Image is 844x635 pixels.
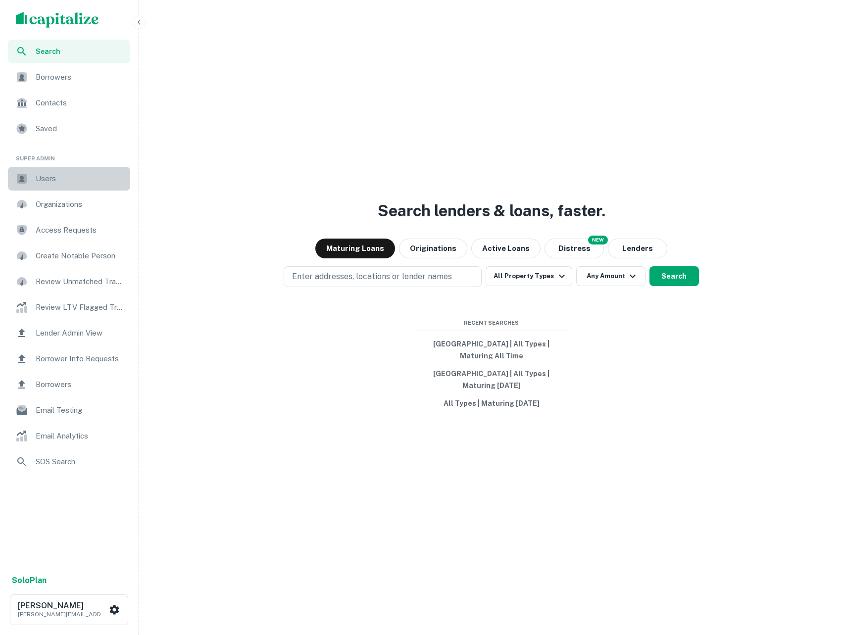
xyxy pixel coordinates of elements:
[417,365,566,394] button: [GEOGRAPHIC_DATA] | All Types | Maturing [DATE]
[18,610,107,619] p: [PERSON_NAME][EMAIL_ADDRESS][PERSON_NAME][DOMAIN_NAME]
[10,594,128,625] button: [PERSON_NAME][PERSON_NAME][EMAIL_ADDRESS][PERSON_NAME][DOMAIN_NAME]
[36,46,124,57] span: Search
[8,398,130,422] a: Email Testing
[649,266,699,286] button: Search
[417,394,566,412] button: All Types | Maturing [DATE]
[8,218,130,242] a: Access Requests
[8,424,130,448] a: Email Analytics
[292,271,452,283] p: Enter addresses, locations or lender names
[8,167,130,191] a: Users
[8,347,130,371] a: Borrower Info Requests
[12,575,47,586] a: SoloPlan
[36,97,124,109] span: Contacts
[8,270,130,293] a: Review Unmatched Transactions
[608,239,667,258] button: Lenders
[36,404,124,416] span: Email Testing
[315,239,395,258] button: Maturing Loans
[36,430,124,442] span: Email Analytics
[36,173,124,185] span: Users
[284,266,482,287] button: Enter addresses, locations or lender names
[8,321,130,345] a: Lender Admin View
[8,373,130,396] a: Borrowers
[36,456,124,468] span: SOS Search
[417,319,566,327] span: Recent Searches
[36,379,124,391] span: Borrowers
[8,193,130,216] a: Organizations
[8,244,130,268] a: Create Notable Person
[545,239,604,258] button: Search distressed loans with lien and other non-mortgage details.
[8,65,130,89] a: Borrowers
[36,327,124,339] span: Lender Admin View
[471,239,541,258] button: Active Loans
[36,71,124,83] span: Borrowers
[36,250,124,262] span: Create Notable Person
[8,91,130,115] a: Contacts
[8,295,130,319] a: Review LTV Flagged Transactions
[36,353,124,365] span: Borrower Info Requests
[8,117,130,141] a: Saved
[794,556,844,603] iframe: Chat Widget
[8,40,130,63] a: Search
[36,301,124,313] span: Review LTV Flagged Transactions
[16,12,99,28] img: capitalize-logo.png
[8,143,130,167] li: Super Admin
[36,123,124,135] span: Saved
[399,239,467,258] button: Originations
[588,236,608,244] div: NEW
[36,276,124,288] span: Review Unmatched Transactions
[8,450,130,474] a: SOS Search
[378,199,605,223] h3: Search lenders & loans, faster.
[576,266,645,286] button: Any Amount
[18,602,107,610] h6: [PERSON_NAME]
[486,266,572,286] button: All Property Types
[36,224,124,236] span: Access Requests
[36,198,124,210] span: Organizations
[12,576,47,585] strong: Solo Plan
[417,335,566,365] button: [GEOGRAPHIC_DATA] | All Types | Maturing All Time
